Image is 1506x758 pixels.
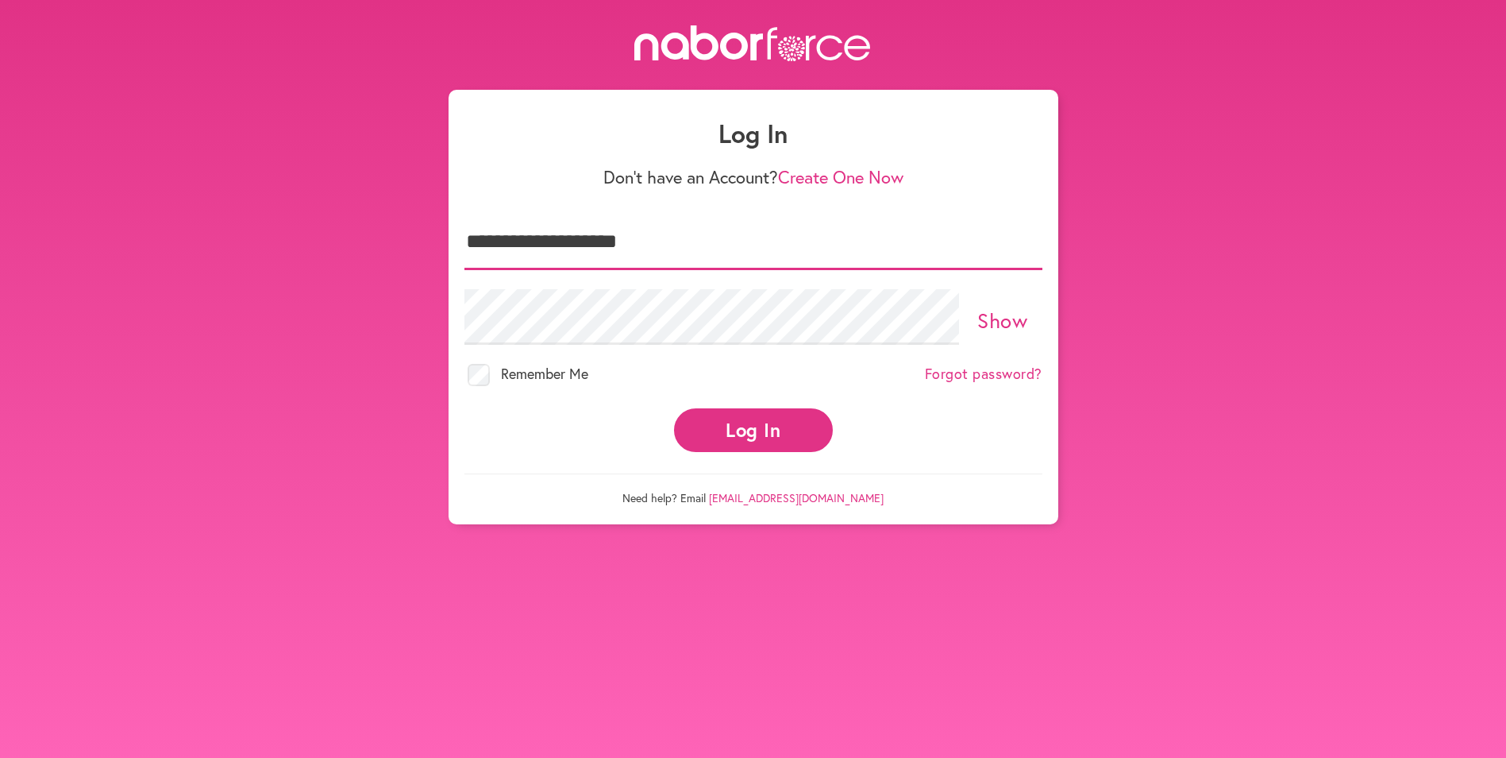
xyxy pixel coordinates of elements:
[501,364,588,383] span: Remember Me
[464,167,1042,188] p: Don't have an Account?
[464,474,1042,505] p: Need help? Email
[778,165,903,188] a: Create One Now
[709,490,884,505] a: [EMAIL_ADDRESS][DOMAIN_NAME]
[674,408,833,452] button: Log In
[925,365,1042,383] a: Forgot password?
[464,118,1042,149] h1: Log In
[977,307,1027,334] a: Show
